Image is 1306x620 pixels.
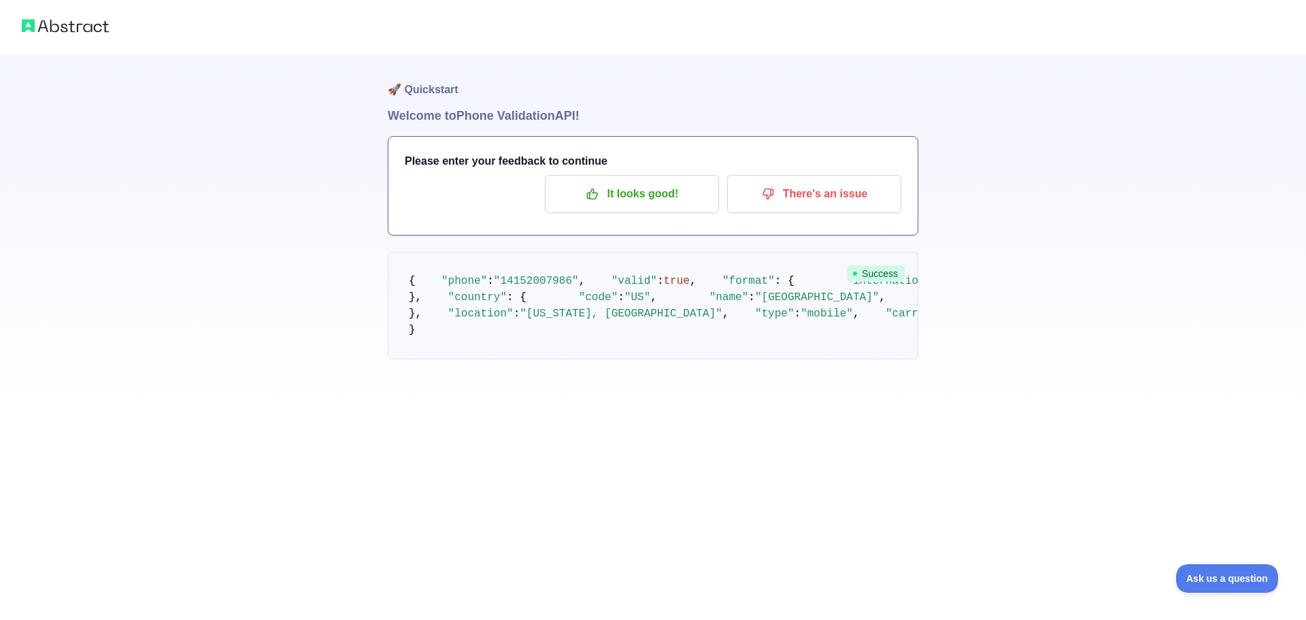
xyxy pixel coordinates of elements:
[650,291,657,304] span: ,
[441,275,487,287] span: "phone"
[507,291,526,304] span: : {
[514,308,520,320] span: :
[487,275,494,287] span: :
[657,275,664,287] span: :
[879,291,886,304] span: ,
[388,106,918,125] h1: Welcome to Phone Validation API!
[579,291,618,304] span: "code"
[755,308,794,320] span: "type"
[722,308,729,320] span: ,
[722,275,775,287] span: "format"
[846,275,944,287] span: "international"
[709,291,749,304] span: "name"
[409,275,1271,336] code: }, }, }
[545,175,719,213] button: It looks good!
[555,182,709,206] p: It looks good!
[847,265,905,282] span: Success
[618,291,624,304] span: :
[755,291,879,304] span: "[GEOGRAPHIC_DATA]"
[690,275,697,287] span: ,
[737,182,891,206] p: There's an issue
[748,291,755,304] span: :
[409,275,416,287] span: {
[520,308,722,320] span: "[US_STATE], [GEOGRAPHIC_DATA]"
[388,54,918,106] h1: 🚀 Quickstart
[405,153,901,169] h3: Please enter your feedback to continue
[612,275,657,287] span: "valid"
[448,291,507,304] span: "country"
[801,308,853,320] span: "mobile"
[853,308,860,320] span: ,
[448,308,514,320] span: "location"
[22,16,109,35] img: Abstract logo
[727,175,901,213] button: There's an issue
[794,308,801,320] span: :
[1176,564,1279,593] iframe: Toggle Customer Support
[494,275,579,287] span: "14152007986"
[579,275,586,287] span: ,
[624,291,650,304] span: "US"
[664,275,690,287] span: true
[886,308,944,320] span: "carrier"
[775,275,794,287] span: : {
